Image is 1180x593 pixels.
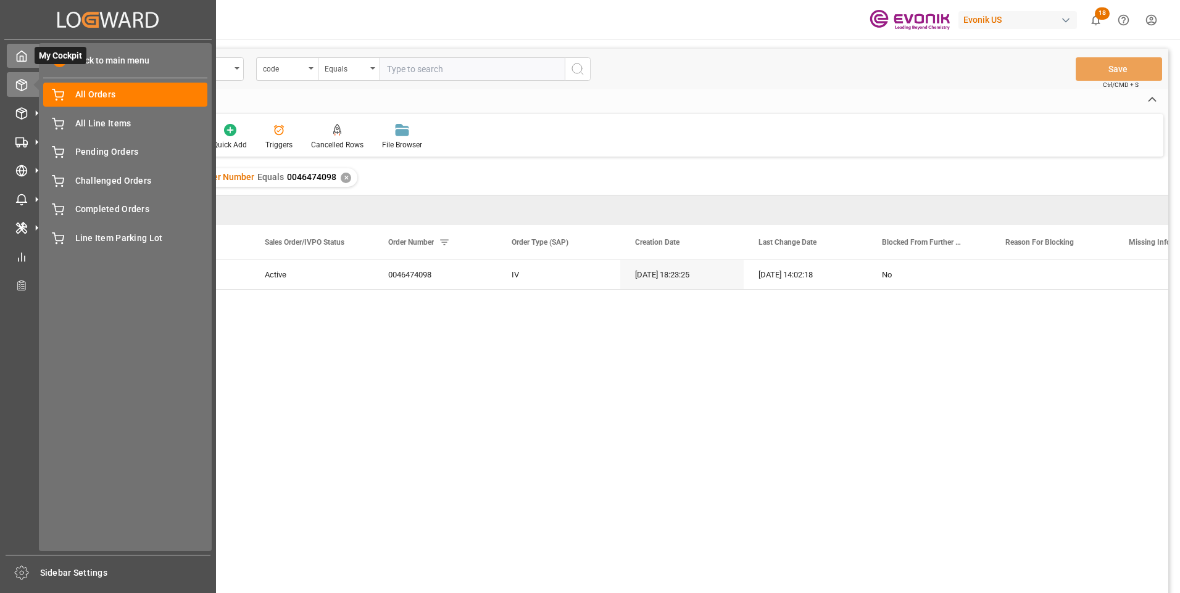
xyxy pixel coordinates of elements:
span: Back to main menu [66,54,149,67]
button: show 18 new notifications [1082,6,1110,34]
a: My Reports [7,244,209,268]
div: Cancelled Rows [311,139,364,150]
span: Pending Orders [75,145,208,158]
a: All Orders [43,83,207,107]
button: Help Center [1110,6,1137,34]
div: ✕ [341,173,351,183]
span: Ctrl/CMD + S [1103,80,1139,89]
span: Equals [257,172,284,182]
span: Sidebar Settings [40,566,211,579]
div: Active [265,261,359,289]
div: code [263,60,305,75]
div: Triggers [265,139,293,150]
div: IV [497,260,620,289]
div: Quick Add [213,139,247,150]
button: open menu [256,57,318,81]
input: Type to search [380,57,565,81]
div: No [882,261,976,289]
a: Line Item Parking Lot [43,226,207,250]
a: My CockpitMy Cockpit [7,44,209,68]
span: Challenged Orders [75,174,208,187]
span: My Cockpit [35,47,86,64]
span: Line Item Parking Lot [75,232,208,245]
button: open menu [318,57,380,81]
div: [DATE] 14:02:18 [744,260,867,289]
button: Save [1076,57,1162,81]
span: All Orders [75,88,208,101]
span: 0046474098 [287,172,336,182]
a: All Line Items [43,111,207,135]
button: search button [565,57,591,81]
span: Order Number [199,172,254,182]
div: File Browser [382,139,422,150]
a: Completed Orders [43,197,207,221]
span: Sales Order/IVPO Status [265,238,344,247]
div: Equals [325,60,367,75]
a: Challenged Orders [43,168,207,192]
div: [DATE] 18:23:25 [620,260,744,289]
span: Order Number [388,238,434,247]
img: Evonik-brand-mark-Deep-Purple-RGB.jpeg_1700498283.jpeg [870,9,950,31]
span: Reason For Blocking [1005,238,1074,247]
a: Pending Orders [43,140,207,164]
span: Blocked From Further Processing [882,238,965,247]
div: Evonik US [958,11,1077,29]
span: Completed Orders [75,203,208,216]
span: Order Type (SAP) [512,238,568,247]
button: Evonik US [958,8,1082,31]
span: 18 [1095,7,1110,20]
div: 0046474098 [373,260,497,289]
span: Last Change Date [758,238,816,247]
span: All Line Items [75,117,208,130]
a: Transport Planner [7,273,209,297]
span: Creation Date [635,238,679,247]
